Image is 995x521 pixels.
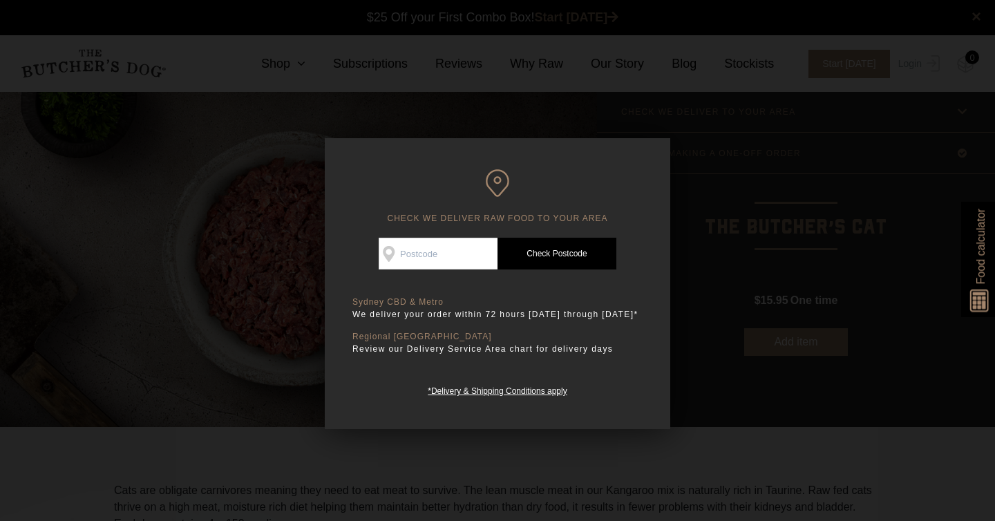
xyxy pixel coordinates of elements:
p: Sydney CBD & Metro [352,297,643,307]
a: Check Postcode [497,238,616,269]
a: *Delivery & Shipping Conditions apply [428,383,567,396]
input: Postcode [379,238,497,269]
p: We deliver your order within 72 hours [DATE] through [DATE]* [352,307,643,321]
p: Review our Delivery Service Area chart for delivery days [352,342,643,356]
p: Regional [GEOGRAPHIC_DATA] [352,332,643,342]
span: Food calculator [972,209,989,284]
h6: CHECK WE DELIVER RAW FOOD TO YOUR AREA [352,169,643,224]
